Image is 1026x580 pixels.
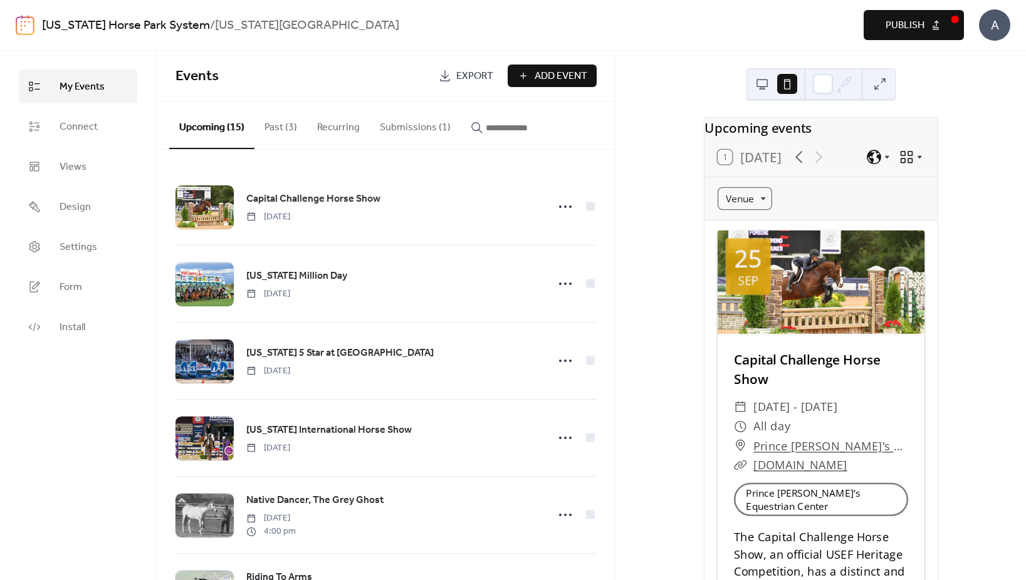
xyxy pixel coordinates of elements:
span: Native Dancer, The Grey Ghost [246,493,384,508]
div: ​ [734,397,747,417]
a: Prince [PERSON_NAME]'s Equestrian Center [753,436,908,455]
span: [DATE] [246,210,290,224]
span: [DATE] - [DATE] [753,397,837,417]
span: Settings [60,240,97,255]
span: Export [456,69,493,84]
span: 4:00 pm [246,525,296,538]
span: [DATE] [246,365,290,378]
a: Export [429,65,503,87]
button: Submissions (1) [370,101,461,148]
span: All day [753,417,790,436]
span: Views [60,160,86,175]
button: Upcoming (15) [169,101,254,149]
a: [US_STATE] Horse Park System [42,14,210,38]
a: My Events [19,70,137,103]
span: [US_STATE] Million Day [246,269,347,284]
a: Design [19,190,137,224]
div: 25 [735,247,762,271]
a: [US_STATE] International Horse Show [246,422,412,438]
a: Views [19,150,137,184]
a: [US_STATE] 5 Star at [GEOGRAPHIC_DATA] [246,345,434,361]
span: Connect [60,120,98,135]
span: Events [175,63,219,90]
div: Upcoming events [704,118,938,137]
a: Settings [19,230,137,264]
button: Add Event [508,65,597,87]
img: logo [16,15,34,35]
button: Recurring [307,101,370,148]
span: Add Event [535,69,587,84]
button: Publish [864,10,964,40]
span: Capital Challenge Horse Show [246,192,380,207]
b: [US_STATE][GEOGRAPHIC_DATA] [215,14,399,38]
span: Form [60,280,82,295]
div: ​ [734,455,747,475]
span: [DATE] [246,512,296,525]
a: [US_STATE] Million Day [246,268,347,284]
b: / [210,14,215,38]
div: ​ [734,417,747,436]
span: Design [60,200,91,215]
span: [US_STATE] 5 Star at [GEOGRAPHIC_DATA] [246,346,434,361]
span: Install [60,320,85,335]
a: Connect [19,110,137,143]
span: [US_STATE] International Horse Show [246,423,412,438]
a: [DOMAIN_NAME] [753,457,847,473]
a: Capital Challenge Horse Show [734,351,881,388]
button: Past (3) [254,101,307,148]
span: [DATE] [246,287,290,301]
a: Install [19,310,137,344]
a: Native Dancer, The Grey Ghost [246,492,384,509]
div: A [979,9,1010,41]
span: [DATE] [246,442,290,455]
span: Publish [886,18,924,33]
span: My Events [60,80,105,95]
div: ​ [734,436,747,455]
a: Capital Challenge Horse Show [246,191,380,207]
div: Sep [738,274,758,287]
a: Form [19,270,137,304]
